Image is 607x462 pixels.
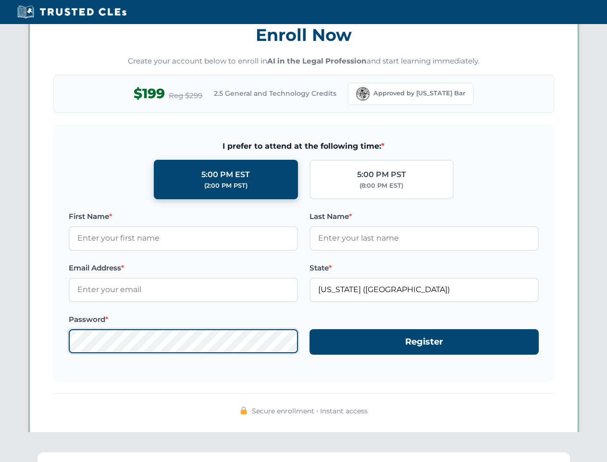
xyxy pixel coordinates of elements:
[252,406,368,416] span: Secure enrollment • Instant access
[69,278,298,302] input: Enter your email
[69,262,298,274] label: Email Address
[373,89,465,98] span: Approved by [US_STATE] Bar
[69,314,298,325] label: Password
[69,211,298,222] label: First Name
[310,262,539,274] label: State
[53,20,554,50] h3: Enroll Now
[69,140,539,153] span: I prefer to attend at the following time:
[310,211,539,222] label: Last Name
[169,90,202,102] span: Reg $299
[201,168,250,181] div: 5:00 PM EST
[267,56,367,65] strong: AI in the Legal Profession
[357,168,406,181] div: 5:00 PM PST
[14,5,129,19] img: Trusted CLEs
[310,226,539,250] input: Enter your last name
[359,181,403,191] div: (8:00 PM EST)
[134,83,165,104] span: $199
[204,181,248,191] div: (2:00 PM PST)
[356,87,370,101] img: Florida Bar
[53,56,554,67] p: Create your account below to enroll in and start learning immediately.
[214,88,336,99] span: 2.5 General and Technology Credits
[310,329,539,355] button: Register
[240,407,248,414] img: 🔒
[310,278,539,302] input: Florida (FL)
[69,226,298,250] input: Enter your first name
